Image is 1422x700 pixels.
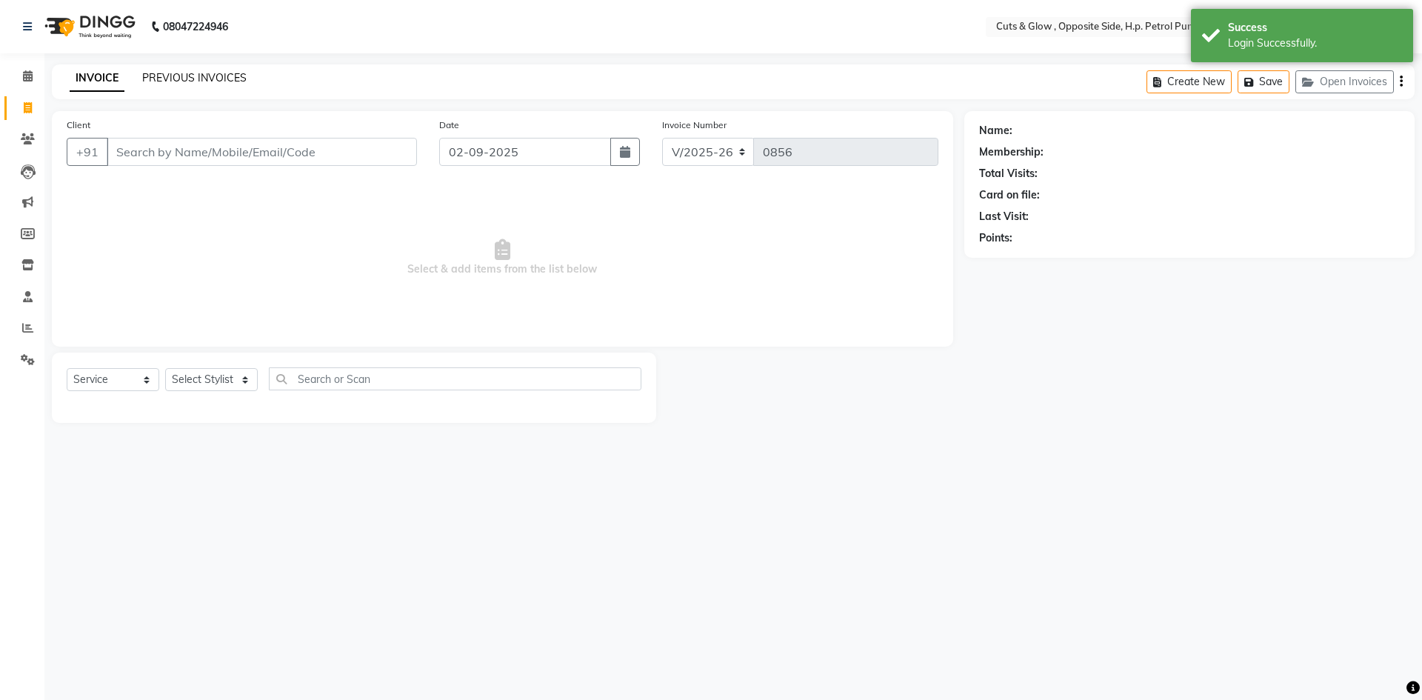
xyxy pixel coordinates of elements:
div: Last Visit: [979,209,1029,224]
input: Search by Name/Mobile/Email/Code [107,138,417,166]
div: Name: [979,123,1012,139]
div: Total Visits: [979,166,1038,181]
div: Card on file: [979,187,1040,203]
b: 08047224946 [163,6,228,47]
button: Create New [1146,70,1232,93]
input: Search or Scan [269,367,641,390]
label: Invoice Number [662,119,727,132]
a: PREVIOUS INVOICES [142,71,247,84]
div: Membership: [979,144,1044,160]
span: Select & add items from the list below [67,184,938,332]
div: Points: [979,230,1012,246]
label: Date [439,119,459,132]
button: Open Invoices [1295,70,1394,93]
button: +91 [67,138,108,166]
label: Client [67,119,90,132]
div: Success [1228,20,1402,36]
div: Login Successfully. [1228,36,1402,51]
button: Save [1238,70,1289,93]
img: logo [38,6,139,47]
a: INVOICE [70,65,124,92]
